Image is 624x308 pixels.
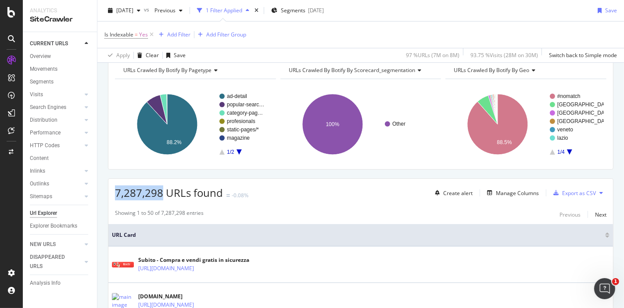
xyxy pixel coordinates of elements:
svg: A chart. [280,86,439,163]
text: popular-searc… [227,101,264,108]
text: [GEOGRAPHIC_DATA] [557,110,612,116]
iframe: Intercom live chat [594,278,615,299]
a: Analysis Info [30,279,91,288]
button: 1 Filter Applied [194,4,253,18]
div: CURRENT URLS [30,39,68,48]
svg: A chart. [115,86,273,163]
div: Analysis Info [30,279,61,288]
div: Visits [30,90,43,99]
a: Content [30,154,91,163]
button: Create alert [431,186,473,200]
button: Next [595,209,606,220]
button: Save [594,4,617,18]
div: times [253,6,260,15]
a: DISAPPEARED URLS [30,253,82,271]
div: Url Explorer [30,209,57,218]
div: Content [30,154,49,163]
text: [GEOGRAPHIC_DATA] [557,118,612,124]
div: Subito - Compra e vendi gratis in sicurezza [138,256,249,264]
svg: A chart. [445,86,604,163]
div: Switch back to Simple mode [549,51,617,59]
text: veneto [557,127,573,133]
a: Segments [30,77,91,87]
span: 1 [612,278,619,285]
span: 7,287,298 URLs found [115,185,223,200]
a: HTTP Codes [30,141,82,150]
div: Showing 1 to 50 of 7,287,298 entries [115,209,204,220]
span: Segments [281,7,305,14]
span: URLs Crawled By Botify By geo [454,66,529,74]
text: lazio [557,135,568,141]
span: 2025 Oct. 3rd [116,7,133,14]
text: #nomatch [557,93,581,99]
a: Overview [30,52,91,61]
div: Movements [30,65,57,74]
div: Analytics [30,7,90,14]
text: profesionals [227,118,255,124]
div: Clear [146,51,159,59]
button: Previous [559,209,581,220]
div: Explorer Bookmarks [30,221,77,231]
div: Next [595,211,606,218]
div: Save [605,7,617,14]
button: Export as CSV [550,186,596,200]
text: Other [392,121,405,127]
div: Performance [30,128,61,138]
h4: URLs Crawled By Botify By pagetype [122,63,268,77]
div: 93.75 % Visits ( 28M on 30M ) [470,51,538,59]
div: Segments [30,77,54,87]
a: Distribution [30,116,82,125]
h4: URLs Crawled By Botify By scorecard_segmentation [287,63,434,77]
text: static-pages/* [227,127,259,133]
div: Add Filter [167,31,190,38]
button: Switch back to Simple mode [545,48,617,62]
div: SiteCrawler [30,14,90,25]
div: Add Filter Group [206,31,246,38]
a: Url Explorer [30,209,91,218]
div: [DOMAIN_NAME] [138,293,232,301]
div: Save [174,51,186,59]
a: [URL][DOMAIN_NAME] [138,264,194,273]
div: NEW URLS [30,240,56,249]
a: Visits [30,90,82,99]
button: [DATE] [104,4,144,18]
div: Outlinks [30,179,49,188]
span: Yes [139,29,148,41]
a: Outlinks [30,179,82,188]
div: Manage Columns [496,189,539,197]
text: 1/4 [557,149,565,155]
button: Segments[DATE] [268,4,327,18]
a: Explorer Bookmarks [30,221,91,231]
text: category-pag… [227,110,263,116]
span: = [135,31,138,38]
div: HTTP Codes [30,141,60,150]
a: Performance [30,128,82,138]
a: NEW URLS [30,240,82,249]
span: Is Indexable [104,31,133,38]
span: URL Card [112,231,603,239]
div: Previous [559,211,581,218]
button: Clear [134,48,159,62]
text: magazine [227,135,250,141]
a: Movements [30,65,91,74]
span: Previous [151,7,176,14]
span: vs [144,6,151,13]
img: Equal [226,194,230,197]
div: Create alert [443,189,473,197]
a: Inlinks [30,167,82,176]
div: Sitemaps [30,192,52,201]
div: 1 Filter Applied [206,7,242,14]
button: Save [163,48,186,62]
a: Sitemaps [30,192,82,201]
text: 88.2% [167,139,182,145]
button: Previous [151,4,186,18]
span: URLs Crawled By Botify By pagetype [123,66,212,74]
div: Inlinks [30,167,45,176]
div: -0.08% [232,192,248,199]
div: Distribution [30,116,57,125]
div: Search Engines [30,103,66,112]
a: Search Engines [30,103,82,112]
img: main image [112,262,134,268]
